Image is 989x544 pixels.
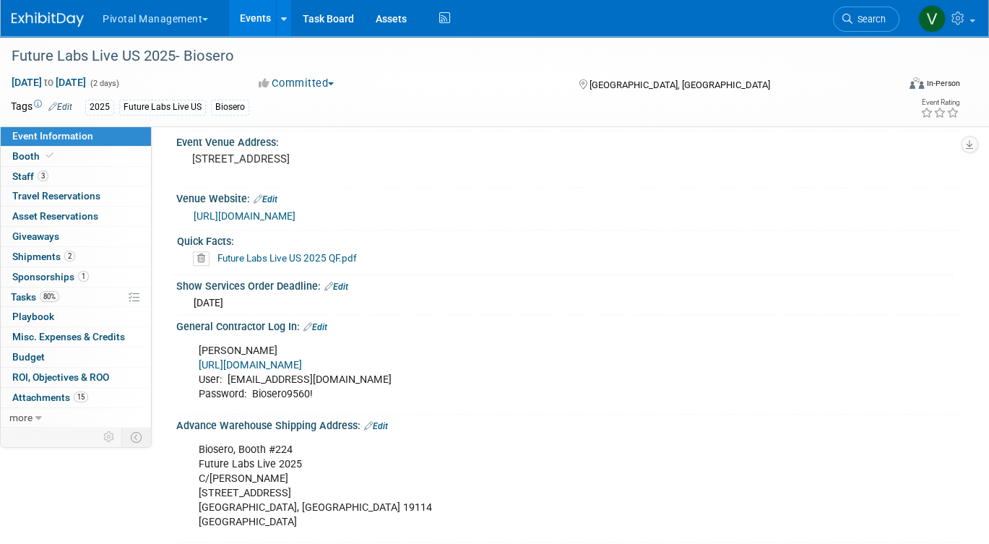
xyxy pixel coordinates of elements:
a: Sponsorships1 [1,267,151,287]
span: Misc. Expenses & Credits [12,331,125,342]
span: Playbook [12,311,54,322]
a: Edit [364,421,388,431]
a: Travel Reservations [1,186,151,206]
td: Tags [11,99,72,116]
div: Quick Facts: [177,230,954,249]
a: Search [833,7,899,32]
a: Giveaways [1,227,151,246]
div: [PERSON_NAME] User: [EMAIL_ADDRESS][DOMAIN_NAME] Password: Biosero9560! [189,337,808,409]
a: ROI, Objectives & ROO [1,368,151,387]
span: Attachments [12,392,88,403]
button: Committed [254,76,340,91]
span: 15 [74,392,88,402]
span: 2 [64,251,75,262]
div: Biosero [211,100,249,115]
a: Budget [1,347,151,367]
span: Event Information [12,130,93,142]
a: Asset Reservations [1,207,151,226]
span: Tasks [11,291,59,303]
div: Venue Website: [176,188,960,207]
pre: [STREET_ADDRESS] [192,152,487,165]
a: Future Labs Live US 2025 QF.pdf [217,252,357,264]
div: Advance Warehouse Shipping Address: [176,415,960,433]
div: Event Format [820,75,960,97]
a: Booth [1,147,151,166]
span: Search [852,14,886,25]
img: Format-Inperson.png [910,77,924,89]
img: ExhibitDay [12,12,84,27]
a: Shipments2 [1,247,151,267]
span: Asset Reservations [12,210,98,222]
div: General Contractor Log In: [176,316,960,334]
a: Edit [48,102,72,112]
a: Delete attachment? [193,254,215,264]
td: Toggle Event Tabs [122,428,152,446]
div: In-Person [926,78,960,89]
a: Event Information [1,126,151,146]
a: [URL][DOMAIN_NAME] [199,359,302,371]
div: Biosero, Booth #224 Future Labs Live 2025 C/[PERSON_NAME] [STREET_ADDRESS] [GEOGRAPHIC_DATA], [GE... [189,436,808,537]
a: Attachments15 [1,388,151,407]
span: Sponsorships [12,271,89,282]
a: more [1,408,151,428]
div: 2025 [85,100,114,115]
span: Shipments [12,251,75,262]
img: Valerie Weld [918,5,946,33]
a: Edit [324,282,348,292]
a: Tasks80% [1,288,151,307]
a: Edit [303,322,327,332]
span: 80% [40,291,59,302]
div: Event Rating [920,99,959,106]
i: Booth reservation complete [46,152,53,160]
a: Staff3 [1,167,151,186]
a: Misc. Expenses & Credits [1,327,151,347]
div: Show Services Order Deadline: [176,275,960,294]
span: [GEOGRAPHIC_DATA], [GEOGRAPHIC_DATA] [589,79,770,90]
span: ROI, Objectives & ROO [12,371,109,383]
td: Personalize Event Tab Strip [97,428,122,446]
span: [DATE] [DATE] [11,76,87,89]
span: Booth [12,150,56,162]
div: Future Labs Live US 2025- Biosero [7,43,879,69]
span: Staff [12,170,48,182]
span: (2 days) [89,79,119,88]
span: Budget [12,351,45,363]
span: 3 [38,170,48,181]
a: [URL][DOMAIN_NAME] [194,210,295,222]
a: Edit [254,194,277,204]
div: Event Venue Address: [176,131,960,150]
span: 1 [78,271,89,282]
span: to [42,77,56,88]
span: more [9,412,33,423]
span: Giveaways [12,230,59,242]
div: Future Labs Live US [119,100,206,115]
a: Playbook [1,307,151,327]
span: Travel Reservations [12,190,100,202]
span: [DATE] [194,297,223,308]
